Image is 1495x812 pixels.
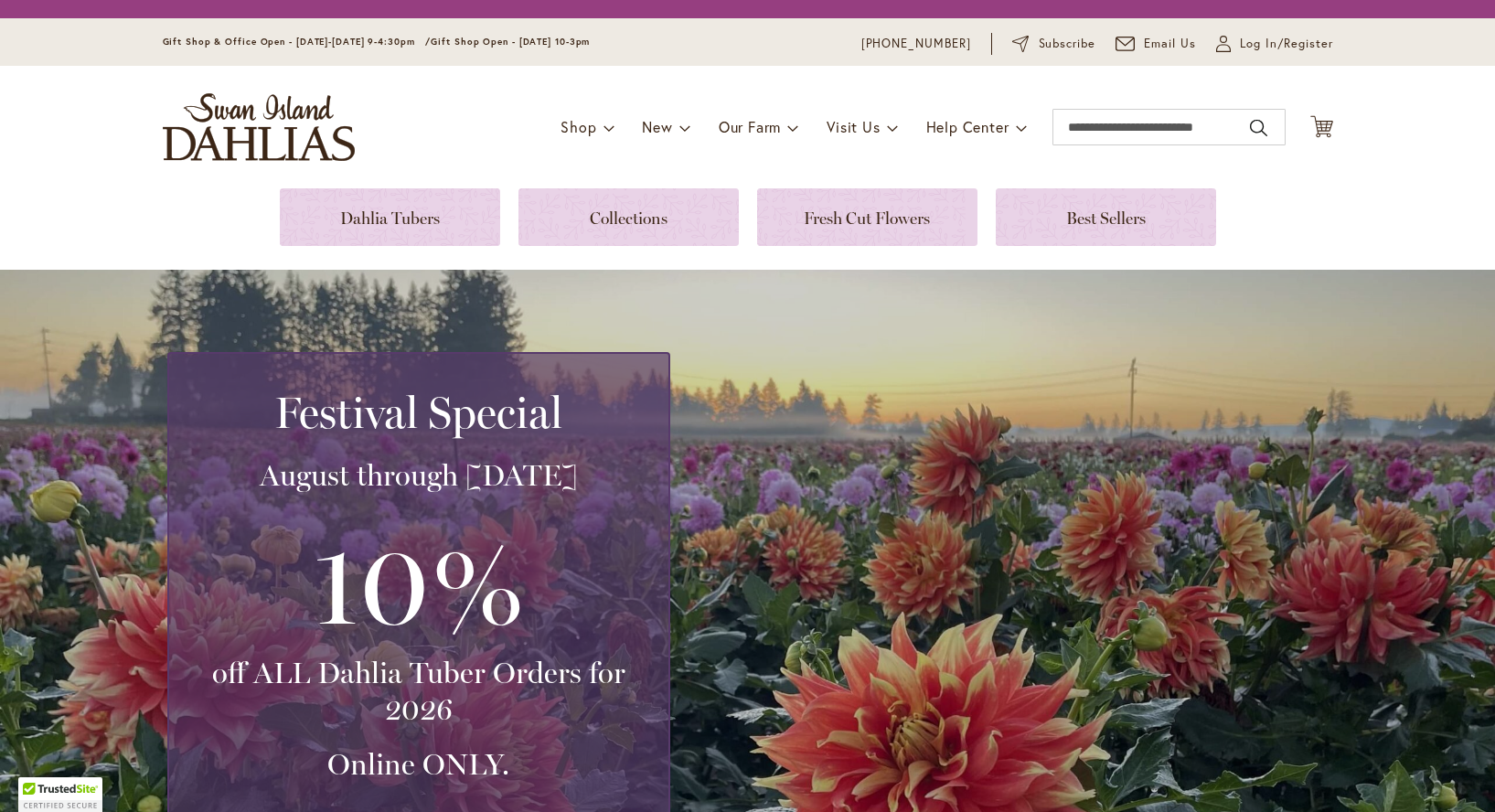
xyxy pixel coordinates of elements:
h3: Online ONLY. [191,746,646,783]
span: Email Us [1144,35,1196,53]
span: Help Center [926,117,1009,136]
a: Subscribe [1012,35,1095,53]
span: Subscribe [1039,35,1096,53]
div: TrustedSite Certified [18,777,102,812]
h3: August through [DATE] [191,457,646,494]
span: Shop [561,117,596,136]
h3: 10% [191,512,646,655]
span: Our Farm [719,117,781,136]
button: Search [1250,113,1266,143]
a: Log In/Register [1216,35,1333,53]
span: Gift Shop Open - [DATE] 10-3pm [431,36,590,48]
span: Visit Us [827,117,880,136]
h3: off ALL Dahlia Tuber Orders for 2026 [191,655,646,728]
a: store logo [163,93,355,161]
a: [PHONE_NUMBER] [861,35,972,53]
span: New [642,117,672,136]
a: Email Us [1116,35,1196,53]
h2: Festival Special [191,387,646,438]
span: Log In/Register [1240,35,1333,53]
span: Gift Shop & Office Open - [DATE]-[DATE] 9-4:30pm / [163,36,432,48]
